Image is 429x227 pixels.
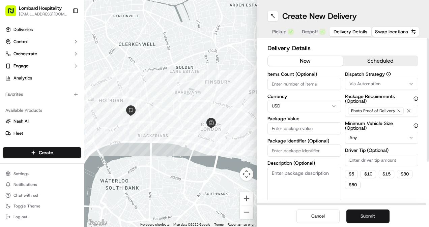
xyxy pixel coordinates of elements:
label: Package Value [267,116,341,121]
span: Toggle Theme [13,203,40,209]
div: We're available if you need us! [30,71,93,76]
span: Create [39,149,53,156]
button: $10 [361,170,376,178]
button: $50 [345,181,361,189]
a: 📗Knowledge Base [4,148,54,160]
span: • [56,104,58,109]
button: Orchestrate [3,48,81,59]
a: Report a map error [228,223,255,226]
img: Yasiru Doluwegedara [7,98,18,108]
img: Google [86,218,108,227]
a: Deliveries [3,24,81,35]
div: 📗 [7,151,12,156]
span: Pickup [272,28,286,35]
a: Nash AI [5,118,79,124]
h2: Delivery Details [267,43,418,53]
button: Map camera controls [240,167,253,181]
button: Fleet [3,128,81,139]
span: Nash AI [13,118,29,124]
button: scheduled [343,56,418,66]
span: Orchestrate [13,51,37,57]
button: Photo Proof of Delivery [345,105,419,117]
img: 1736555255976-a54dd68f-1ca7-489b-9aae-adbdc363a1c4 [7,64,19,76]
a: Open this area in Google Maps (opens a new window) [86,218,108,227]
button: Log out [3,212,81,222]
label: Description (Optional) [267,161,341,165]
a: Terms (opens in new tab) [214,223,224,226]
button: Control [3,36,81,47]
a: Analytics [3,73,81,84]
input: Got a question? Start typing here... [18,43,121,50]
button: Package Requirements (Optional) [413,96,418,101]
p: Welcome 👋 [7,27,123,37]
button: $30 [397,170,412,178]
span: Analytics [13,75,32,81]
button: Zoom in [240,192,253,205]
span: [DATE] [60,122,74,128]
div: Available Products [3,105,81,116]
button: Settings [3,169,81,179]
span: Photo Proof of Delivery [351,108,395,114]
button: Zoom out [240,205,253,219]
a: Powered byPylon [48,166,82,172]
button: Swap locations [372,26,419,37]
button: Keyboard shortcuts [140,222,169,227]
label: Currency [267,94,341,99]
h1: Create New Delivery [282,11,357,22]
span: Deliveries [13,27,33,33]
a: 💻API Documentation [54,148,111,160]
input: Enter package identifier [267,144,341,157]
span: • [56,122,58,128]
span: Via Automation [349,81,380,87]
button: See all [105,86,123,94]
button: Dispatch Strategy [386,72,391,76]
span: Swap locations [375,28,408,35]
button: Cancel [296,209,340,223]
span: Chat with us! [13,193,38,198]
span: API Documentation [64,150,108,157]
div: Favorites [3,89,81,100]
span: Notifications [13,182,37,187]
button: Start new chat [115,66,123,74]
div: 💻 [57,151,62,156]
div: Past conversations [7,87,45,93]
span: Control [13,39,28,45]
span: Knowledge Base [13,150,52,157]
button: Create [3,147,81,158]
button: Via Automation [345,78,419,90]
span: Settings [13,171,29,176]
button: Nash AI [3,116,81,127]
button: Lombard Hospitality[EMAIL_ADDRESS][DOMAIN_NAME] [3,3,70,19]
button: Chat with us! [3,191,81,200]
button: Notifications [3,180,81,189]
span: Map data ©2025 Google [173,223,210,226]
span: Pylon [67,167,82,172]
span: Engage [13,63,28,69]
img: Nash [7,6,20,20]
label: Driver Tip (Optional) [345,148,419,153]
span: Dropoff [302,28,318,35]
label: Dispatch Strategy [345,72,419,76]
span: Log out [13,214,27,220]
button: Submit [346,209,390,223]
span: [DATE] [60,104,74,109]
span: [PERSON_NAME] [21,122,55,128]
span: Delivery Details [334,28,367,35]
button: $5 [345,170,358,178]
span: Fleet [13,130,23,136]
input: Enter package value [267,122,341,134]
button: Lombard Hospitality [19,5,62,11]
button: [EMAIL_ADDRESS][DOMAIN_NAME] [19,11,67,17]
span: [PERSON_NAME] [21,104,55,109]
img: Yasiru Doluwegedara [7,116,18,127]
label: Package Requirements (Optional) [345,94,419,103]
button: Engage [3,61,81,71]
button: now [268,56,343,66]
div: Start new chat [30,64,111,71]
label: Minimum Vehicle Size (Optional) [345,121,419,130]
label: Package Identifier (Optional) [267,138,341,143]
img: 8571987876998_91fb9ceb93ad5c398215_72.jpg [14,64,26,76]
input: Enter driver tip amount [345,154,419,166]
